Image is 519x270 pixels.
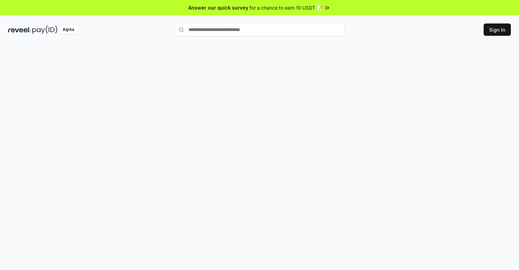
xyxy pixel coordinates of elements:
[484,23,511,36] button: Sign In
[250,4,322,11] span: for a chance to earn 10 USDT 📝
[32,26,57,34] img: pay_id
[188,4,248,11] span: Answer our quick survey
[8,26,31,34] img: reveel_dark
[59,26,78,34] div: Alpha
